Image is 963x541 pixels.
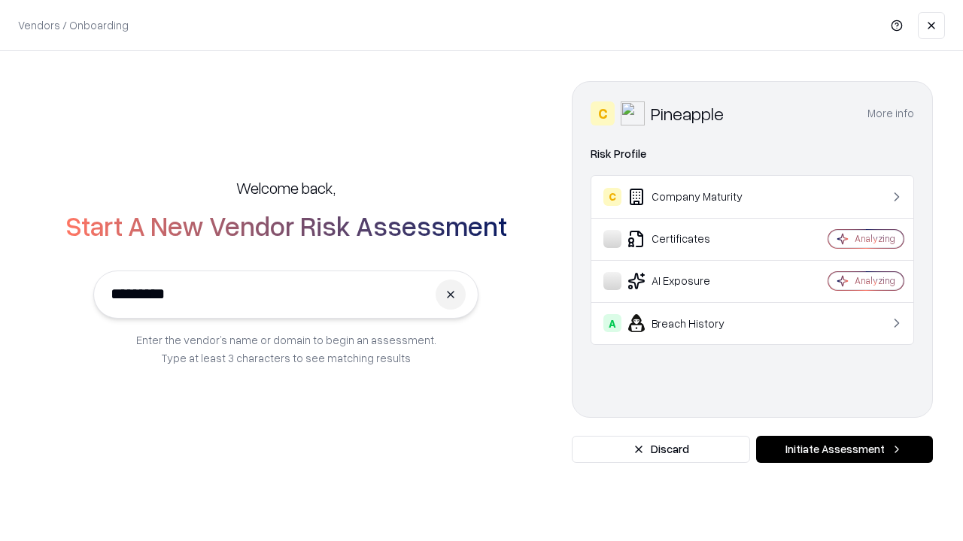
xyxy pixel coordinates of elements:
[236,177,336,198] h5: Welcome back,
[18,17,129,33] p: Vendors / Onboarding
[756,436,933,463] button: Initiate Assessment
[603,272,783,290] div: AI Exposure
[603,314,783,332] div: Breach History
[651,101,724,125] div: Pineapple
[591,145,914,163] div: Risk Profile
[855,232,895,245] div: Analyzing
[603,188,783,206] div: Company Maturity
[603,230,783,248] div: Certificates
[867,100,914,127] button: More info
[591,101,615,125] div: C
[572,436,750,463] button: Discard
[65,210,507,240] h2: Start A New Vendor Risk Assessment
[855,274,895,287] div: Analyzing
[136,331,436,367] p: Enter the vendor’s name or domain to begin an assessment. Type at least 3 characters to see match...
[603,188,621,206] div: C
[621,101,645,125] img: Pineapple
[603,314,621,332] div: A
